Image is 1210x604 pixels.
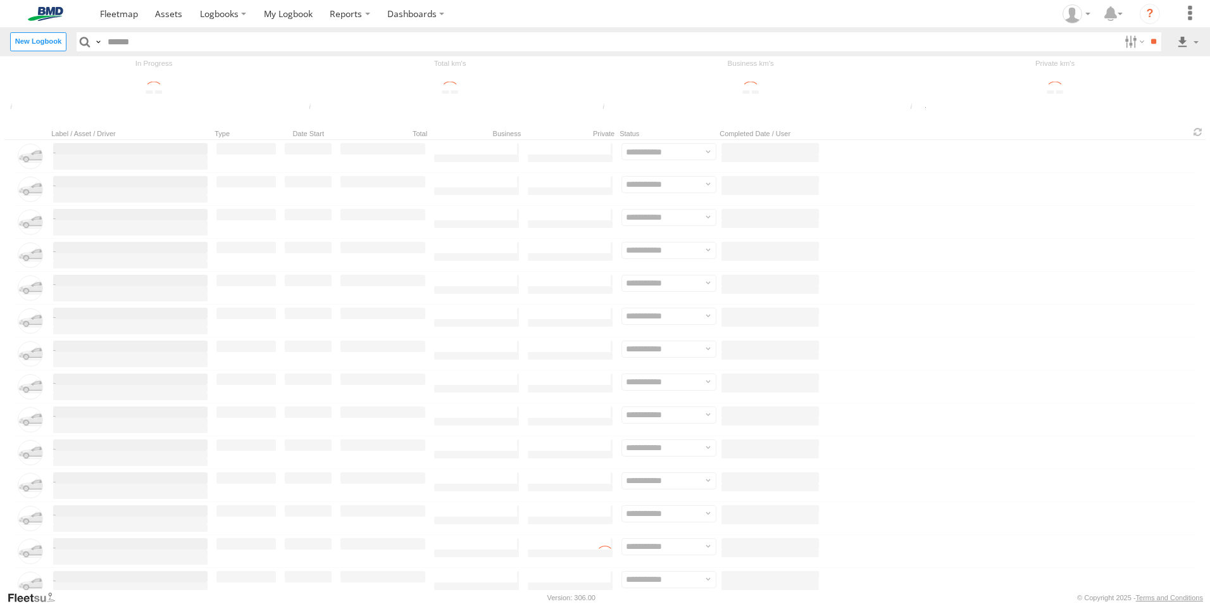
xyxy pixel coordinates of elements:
label: Search Query [93,32,103,51]
div: Total Logbooks which is in progres [6,103,25,113]
label: Search Filter Options [1120,32,1147,51]
span: Total [339,129,427,138]
span: Status [620,129,714,138]
span: Refresh [1190,126,1206,138]
div: Total business trips distance [599,103,618,113]
span: Private [526,129,614,138]
a: Terms and Conditions [1136,594,1203,601]
span: Date Start [283,129,334,138]
div: Ainslie Brown [1058,4,1095,23]
span: Label / Asset / Driver [51,129,209,138]
label: Export results as... [1171,32,1200,51]
a: Visit our Website [7,591,65,604]
i: ? [1140,4,1160,24]
span: Completed Date / User [720,129,821,138]
img: bmd-logo.svg [13,7,78,21]
div: Total trips distance [305,103,324,113]
span: Type [215,129,278,138]
div: Version: 306.00 [547,594,596,601]
label: Create New Logbook [10,32,66,51]
span: Business [432,129,521,138]
div: © Copyright 2025 - [1077,594,1203,601]
div: Total private trips distance [906,103,925,113]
